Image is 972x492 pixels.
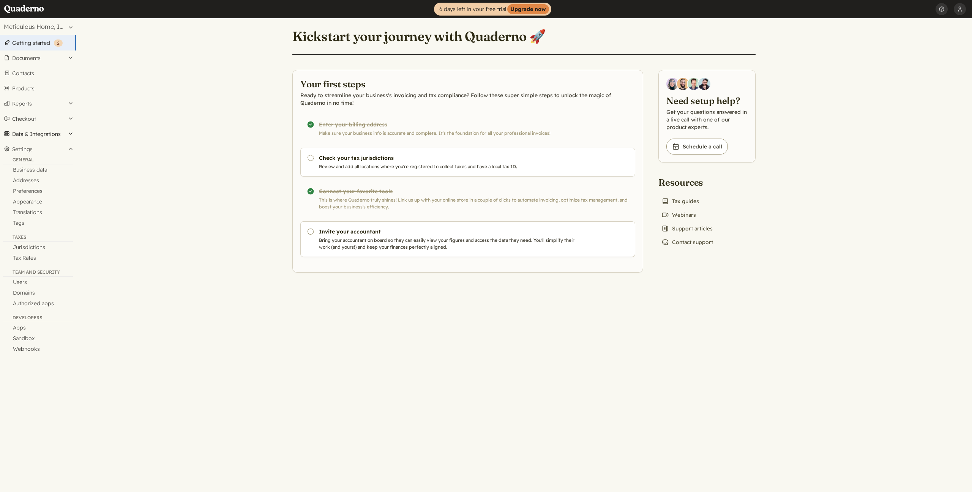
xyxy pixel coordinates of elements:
[3,157,73,164] div: General
[319,163,578,170] p: Review and add all locations where you're registered to collect taxes and have a local tax ID.
[300,78,635,90] h2: Your first steps
[319,228,578,235] h3: Invite your accountant
[3,234,73,242] div: Taxes
[3,315,73,322] div: Developers
[658,210,699,220] a: Webinars
[57,40,60,46] span: 2
[658,196,702,207] a: Tax guides
[698,78,710,90] img: Javier Rubio, DevRel at Quaderno
[658,223,716,234] a: Support articles
[300,221,635,257] a: Invite your accountant Bring your accountant on board so they can easily view your figures and ac...
[434,3,551,16] a: 6 days left in your free trialUpgrade now
[300,91,635,107] p: Ready to streamline your business's invoicing and tax compliance? Follow these super simple steps...
[292,28,546,45] h1: Kickstart your journey with Quaderno 🚀
[300,148,635,177] a: Check your tax jurisdictions Review and add all locations where you're registered to collect taxe...
[319,154,578,162] h3: Check your tax jurisdictions
[658,176,716,188] h2: Resources
[666,95,748,107] h2: Need setup help?
[666,78,679,90] img: Diana Carrasco, Account Executive at Quaderno
[3,269,73,277] div: Team and security
[688,78,700,90] img: Ivo Oltmans, Business Developer at Quaderno
[666,139,728,155] a: Schedule a call
[319,237,578,251] p: Bring your accountant on board so they can easily view your figures and access the data they need...
[666,108,748,131] p: Get your questions answered in a live call with one of our product experts.
[677,78,689,90] img: Jairo Fumero, Account Executive at Quaderno
[658,237,716,248] a: Contact support
[507,4,549,14] strong: Upgrade now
